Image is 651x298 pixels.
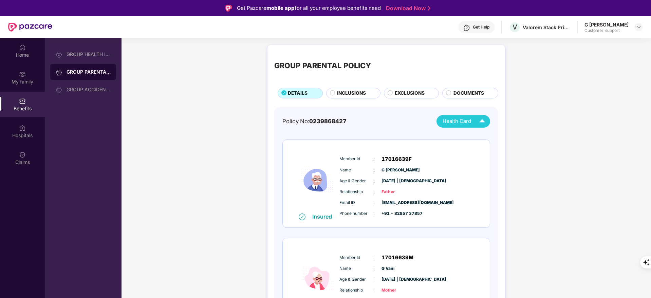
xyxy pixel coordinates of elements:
span: 0239868427 [309,118,347,125]
span: EXCLUSIONS [395,90,425,97]
span: 17016639M [382,254,413,262]
div: Policy No: [282,117,347,126]
img: Stroke [428,5,430,12]
div: GROUP ACCIDENTAL INSURANCE [67,87,111,92]
span: : [373,276,375,283]
img: svg+xml;base64,PHN2ZyB3aWR0aD0iMjAiIGhlaWdodD0iMjAiIHZpZXdCb3g9IjAgMCAyMCAyMCIgZmlsbD0ibm9uZSIgeG... [56,87,62,93]
img: svg+xml;base64,PHN2ZyB3aWR0aD0iMjAiIGhlaWdodD0iMjAiIHZpZXdCb3g9IjAgMCAyMCAyMCIgZmlsbD0ibm9uZSIgeG... [56,69,62,76]
span: Name [339,167,373,173]
span: Father [382,189,415,195]
img: New Pazcare Logo [8,23,52,32]
span: : [373,287,375,294]
img: svg+xml;base64,PHN2ZyB3aWR0aD0iMjAiIGhlaWdodD0iMjAiIHZpZXdCb3g9IjAgMCAyMCAyMCIgZmlsbD0ibm9uZSIgeG... [56,51,62,58]
span: +91 - 82857 37857 [382,210,415,217]
strong: mobile app [266,5,295,11]
img: svg+xml;base64,PHN2ZyBpZD0iRHJvcGRvd24tMzJ4MzIiIHhtbG5zPSJodHRwOi8vd3d3LnczLm9yZy8yMDAwL3N2ZyIgd2... [636,24,641,30]
img: svg+xml;base64,PHN2ZyB4bWxucz0iaHR0cDovL3d3dy53My5vcmcvMjAwMC9zdmciIHdpZHRoPSIxNiIgaGVpZ2h0PSIxNi... [299,213,305,220]
div: Insured [312,213,336,220]
span: Relationship [339,287,373,294]
span: : [373,199,375,206]
img: svg+xml;base64,PHN2ZyBpZD0iSG9zcGl0YWxzIiB4bWxucz0iaHR0cDovL3d3dy53My5vcmcvMjAwMC9zdmciIHdpZHRoPS... [19,125,26,131]
span: [DATE] | [DEMOGRAPHIC_DATA] [382,276,415,283]
span: [EMAIL_ADDRESS][DOMAIN_NAME] [382,200,415,206]
img: svg+xml;base64,PHN2ZyBpZD0iSG9tZSIgeG1sbnM9Imh0dHA6Ly93d3cudzMub3JnLzIwMDAvc3ZnIiB3aWR0aD0iMjAiIG... [19,44,26,51]
span: Member Id [339,255,373,261]
span: Age & Gender [339,276,373,283]
div: GROUP PARENTAL POLICY [67,69,111,75]
span: DETAILS [288,90,308,97]
span: : [373,177,375,185]
img: svg+xml;base64,PHN2ZyB3aWR0aD0iMjAiIGhlaWdodD0iMjAiIHZpZXdCb3g9IjAgMCAyMCAyMCIgZmlsbD0ibm9uZSIgeG... [19,71,26,78]
span: : [373,254,375,261]
span: Phone number [339,210,373,217]
span: Relationship [339,189,373,195]
span: Member Id [339,156,373,162]
img: svg+xml;base64,PHN2ZyBpZD0iQ2xhaW0iIHhtbG5zPSJodHRwOi8vd3d3LnczLm9yZy8yMDAwL3N2ZyIgd2lkdGg9IjIwIi... [19,151,26,158]
div: Valorem Stack Private Limited [523,24,570,31]
img: svg+xml;base64,PHN2ZyBpZD0iSGVscC0zMngzMiIgeG1sbnM9Imh0dHA6Ly93d3cudzMub3JnLzIwMDAvc3ZnIiB3aWR0aD... [463,24,470,31]
span: : [373,155,375,163]
span: [DATE] | [DEMOGRAPHIC_DATA] [382,178,415,184]
div: G [PERSON_NAME] [584,21,629,28]
button: Health Card [436,115,490,128]
span: Name [339,265,373,272]
span: 17016639F [382,155,412,163]
div: Get Help [473,24,489,30]
div: GROUP PARENTAL POLICY [274,60,371,71]
span: Mother [382,287,415,294]
div: GROUP HEALTH INSURANCE [67,52,111,57]
span: G [PERSON_NAME] [382,167,415,173]
img: svg+xml;base64,PHN2ZyBpZD0iQmVuZWZpdHMiIHhtbG5zPSJodHRwOi8vd3d3LnczLm9yZy8yMDAwL3N2ZyIgd2lkdGg9Ij... [19,98,26,105]
span: DOCUMENTS [453,90,484,97]
span: : [373,188,375,195]
img: icon [297,147,338,213]
div: Customer_support [584,28,629,33]
span: : [373,166,375,174]
img: Logo [225,5,232,12]
span: : [373,210,375,217]
span: V [513,23,517,31]
span: Health Card [443,117,471,125]
span: : [373,265,375,273]
a: Download Now [386,5,428,12]
span: G Vani [382,265,415,272]
span: Age & Gender [339,178,373,184]
span: INCLUSIONS [337,90,366,97]
span: Email ID [339,200,373,206]
img: Icuh8uwCUCF+XjCZyLQsAKiDCM9HiE6CMYmKQaPGkZKaA32CAAACiQcFBJY0IsAAAAASUVORK5CYII= [476,115,488,127]
div: Get Pazcare for all your employee benefits need [237,4,381,12]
